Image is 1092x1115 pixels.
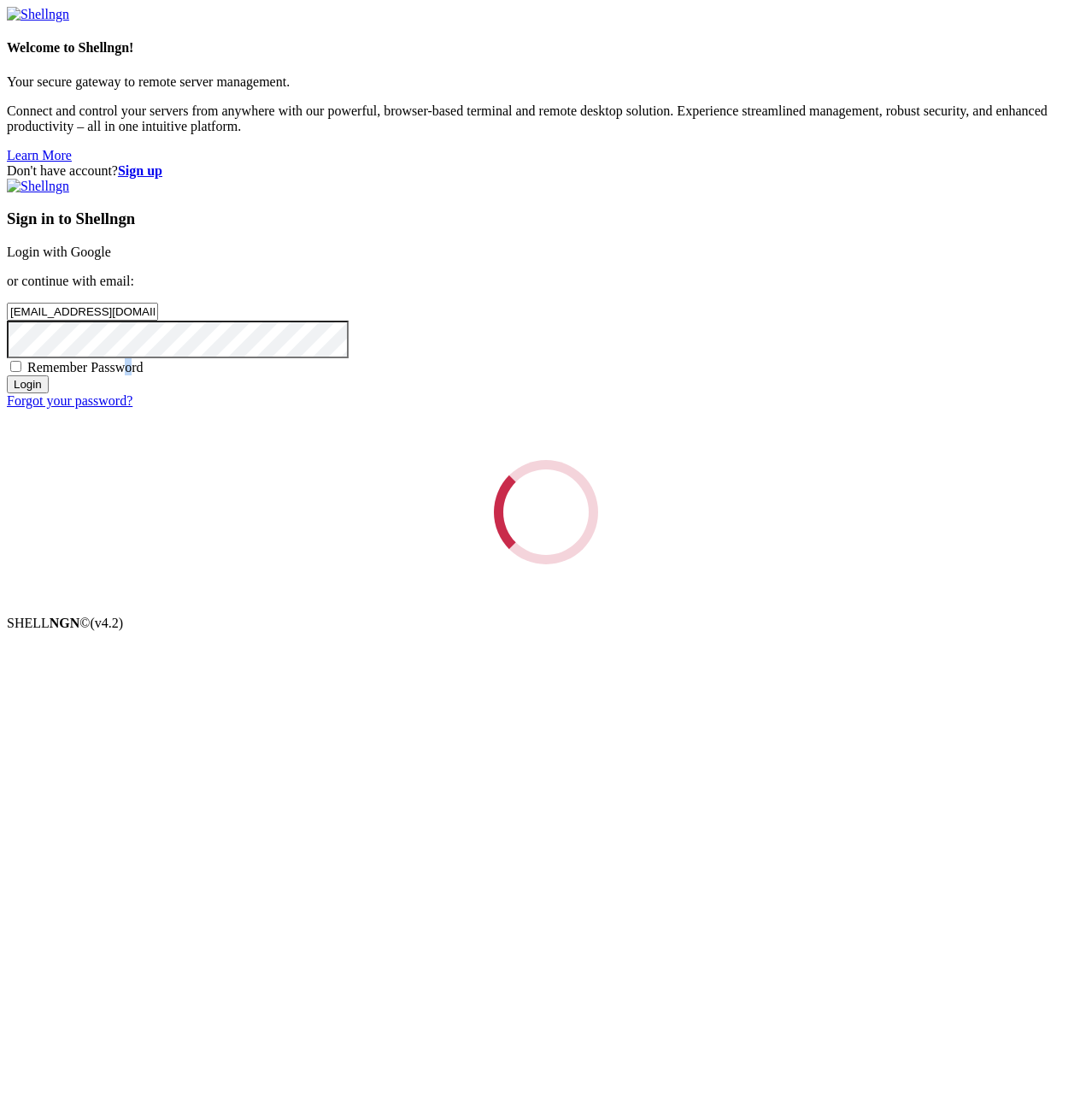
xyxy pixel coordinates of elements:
a: Sign up [118,163,162,178]
a: Learn More [7,148,72,162]
img: Shellngn [7,7,69,22]
span: SHELL © [7,616,123,630]
img: Shellngn [7,179,69,194]
b: NGN [50,616,80,630]
a: Forgot your password? [7,393,132,408]
input: Email address [7,303,158,321]
h3: Sign in to Shellngn [7,209,1085,228]
div: Don't have account? [7,163,1085,179]
div: Loading... [494,460,598,564]
input: Remember Password [10,361,21,372]
p: Your secure gateway to remote server management. [7,74,1085,90]
p: Connect and control your servers from anywhere with our powerful, browser-based terminal and remo... [7,103,1085,134]
h4: Welcome to Shellngn! [7,40,1085,56]
p: or continue with email: [7,274,1085,289]
input: Login [7,375,49,393]
a: Login with Google [7,245,111,259]
span: 4.2.0 [91,616,124,630]
span: Remember Password [27,360,144,375]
